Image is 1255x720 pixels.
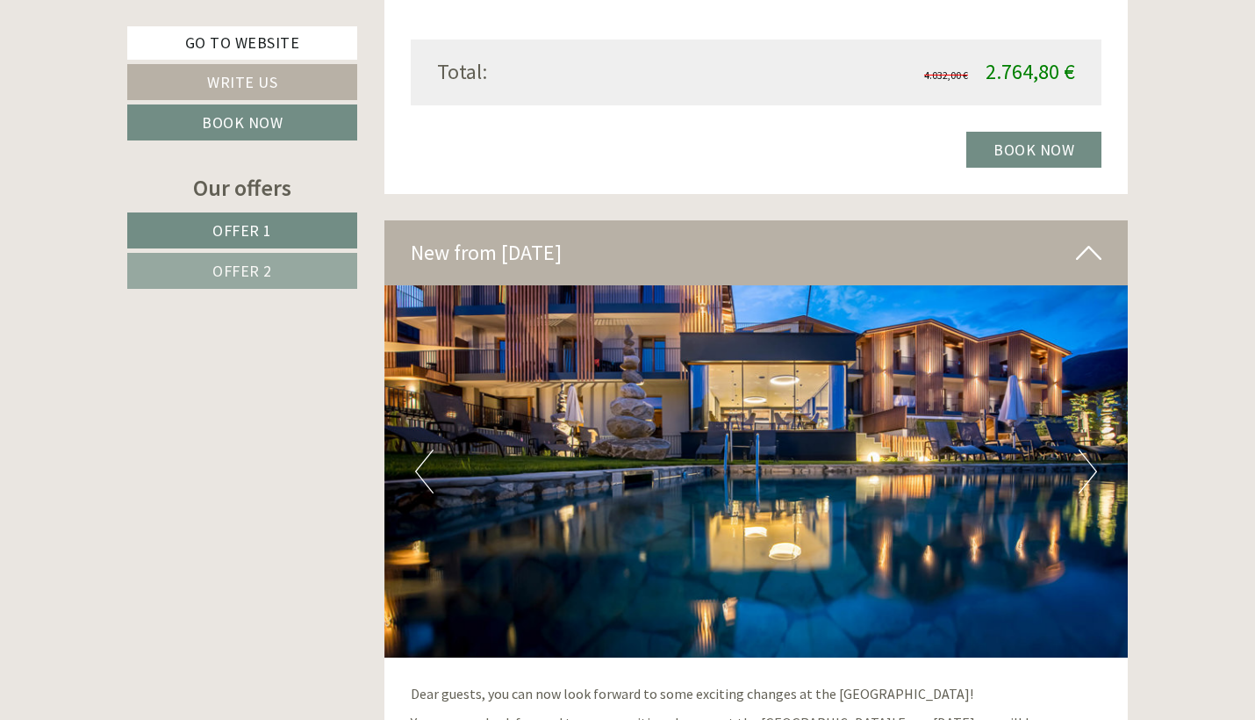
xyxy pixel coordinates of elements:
[26,85,194,97] small: 23:23
[127,64,357,100] a: Write us
[411,684,1102,704] p: Dear guests, you can now look forward to some exciting changes at the [GEOGRAPHIC_DATA]!
[127,26,357,60] a: Go to website
[13,47,203,101] div: Hello, how can we help you?
[415,450,434,493] button: Previous
[924,68,968,82] span: 4.032,00 €
[26,51,194,65] div: Inso Sonnenheim
[424,57,757,87] div: Total:
[986,58,1075,85] span: 2.764,80 €
[966,132,1101,168] a: Book now
[212,261,272,281] span: Offer 2
[384,220,1129,285] div: New from [DATE]
[1079,450,1097,493] button: Next
[314,13,377,43] div: [DATE]
[127,171,357,204] div: Our offers
[212,220,272,241] span: Offer 1
[599,457,692,493] button: Send
[127,104,357,140] a: Book now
